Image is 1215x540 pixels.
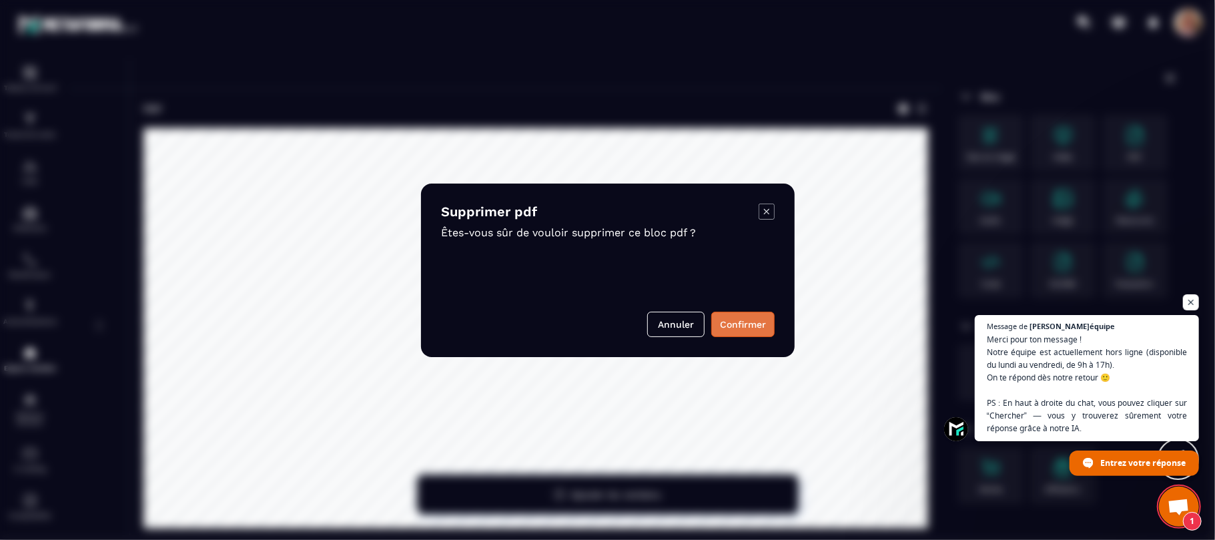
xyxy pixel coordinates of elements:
button: Annuler [647,312,705,337]
span: Message de [987,322,1028,330]
a: Ouvrir le chat [1159,487,1199,527]
span: 1 [1183,512,1202,531]
button: Confirmer [711,312,775,337]
h4: Supprimer pdf [441,204,759,220]
span: Entrez votre réponse [1100,451,1186,475]
span: [PERSON_NAME]équipe [1030,322,1115,330]
p: Êtes-vous sûr de vouloir supprimer ce bloc pdf ? [441,226,759,239]
span: Merci pour ton message ! Notre équipe est actuellement hors ligne (disponible du lundi au vendred... [987,333,1187,435]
